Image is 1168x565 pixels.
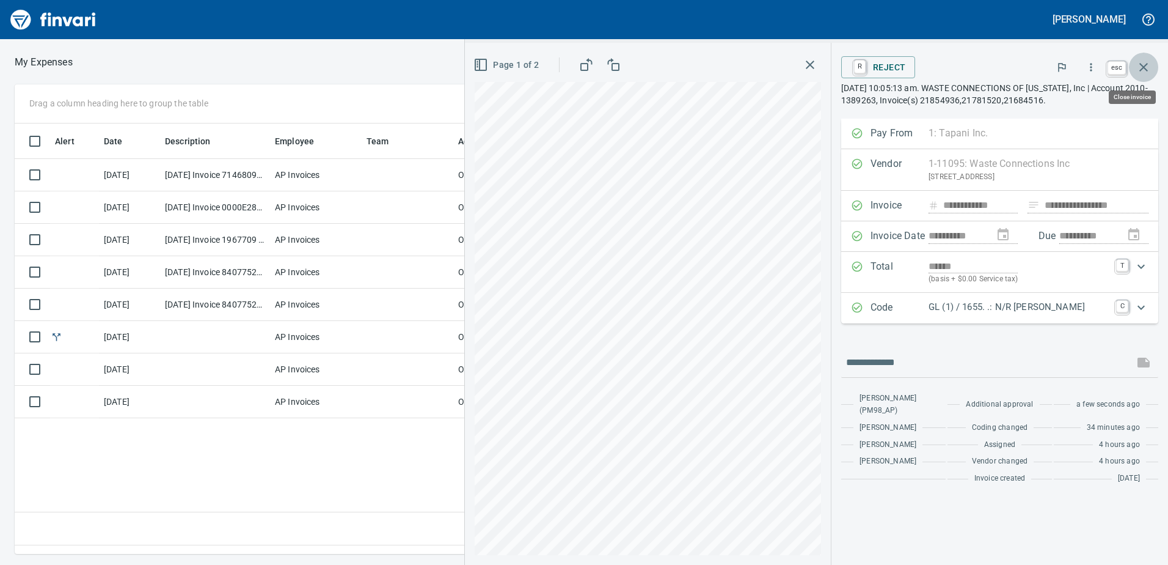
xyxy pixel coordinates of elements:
nav: breadcrumb [15,55,73,70]
span: 4 hours ago [1099,456,1140,468]
p: Total [871,259,929,286]
button: Flag [1048,54,1075,81]
button: Page 1 of 2 [471,54,544,76]
td: [DATE] [99,191,160,224]
td: [DATE] Invoice 8407752216 from Cintas Corporation (1-24736) [160,256,270,289]
span: Description [165,134,227,149]
td: [DATE] [99,353,160,386]
span: This records your message into the invoice and notifies anyone mentioned [1129,348,1158,377]
p: Code [871,300,929,316]
td: OPS08_AP (janettep, samr) [453,289,527,321]
a: C [1116,300,1128,312]
div: Expand [841,293,1158,323]
span: [PERSON_NAME] [860,422,916,434]
a: T [1116,259,1128,271]
td: [DATE] Invoice 1967709 from [PERSON_NAME] Co (1-23227) [160,224,270,256]
span: Employee [275,134,314,149]
td: [DATE] [99,159,160,191]
span: Employee [275,134,330,149]
td: AP Invoices [270,256,362,289]
span: Vendor changed [972,456,1027,468]
td: OPS08_AP (janettep, samr) [453,224,527,256]
span: Team [367,134,389,149]
p: Drag a column heading here to group the table [29,97,208,109]
span: Description [165,134,211,149]
button: [PERSON_NAME] [1049,10,1129,29]
p: GL (1) / 1655. .: N/R [PERSON_NAME] [929,300,1109,314]
span: [PERSON_NAME] (PM98_AP) [860,393,940,417]
p: My Expenses [15,55,73,70]
span: 34 minutes ago [1087,422,1140,434]
h5: [PERSON_NAME] [1053,13,1126,26]
a: esc [1108,61,1126,75]
td: OPS08_AP (janettep, samr) [453,159,527,191]
span: Date [104,134,123,149]
td: [DATE] Invoice 0000E28842365 from UPS (1-30551) [160,191,270,224]
span: Additional Reviewer [458,134,522,149]
span: Additional Reviewer [458,134,506,149]
span: [PERSON_NAME] [860,456,916,468]
td: [DATE] [99,321,160,353]
td: OPS08_AP (janettep, samr) [453,191,527,224]
a: R [854,60,866,73]
span: Alert [55,134,75,149]
span: Coding changed [972,422,1027,434]
span: [DATE] [1118,473,1140,485]
span: [PERSON_NAME] [860,439,916,451]
span: 4 hours ago [1099,439,1140,451]
span: Page 1 of 2 [476,57,539,73]
span: Alert [55,134,90,149]
td: [DATE] [99,256,160,289]
td: AP Invoices [270,386,362,418]
td: [DATE] [99,386,160,418]
td: OPS08_AP (janettep, samr) [453,256,527,289]
span: Reject [851,57,905,78]
td: AP Invoices [270,191,362,224]
td: [DATE] Invoice 8407752215 from Cintas Fas Lockbox (1-10173) [160,289,270,321]
td: AP Invoices [270,353,362,386]
td: AP Invoices [270,159,362,191]
span: Assigned [984,439,1015,451]
td: OPS08_AP (janettep, samr) [453,386,527,418]
td: AP Invoices [270,321,362,353]
p: [DATE] 10:05:13 am. WASTE CONNECTIONS OF [US_STATE], Inc | Account 2010-1389263, Invoice(s) 21854... [841,82,1158,106]
img: Finvari [7,5,99,34]
td: AP Invoices [270,224,362,256]
td: AP Invoices [270,289,362,321]
td: [DATE] [99,289,160,321]
button: More [1078,54,1104,81]
td: OPS08_AP (janettep, samr) [453,321,527,353]
div: Expand [841,252,1158,293]
span: Date [104,134,139,149]
span: Invoice created [974,473,1026,485]
td: [DATE] Invoice 71468090825 from Shred Northwest Inc (1-39125) [160,159,270,191]
span: Additional approval [966,399,1033,411]
td: [DATE] [99,224,160,256]
p: (basis + $0.00 Service tax) [929,273,1109,286]
button: RReject [841,56,915,78]
span: Team [367,134,405,149]
td: OPS08_AP (janettep, samr) [453,353,527,386]
span: a few seconds ago [1076,399,1140,411]
span: Split transaction [50,333,63,341]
